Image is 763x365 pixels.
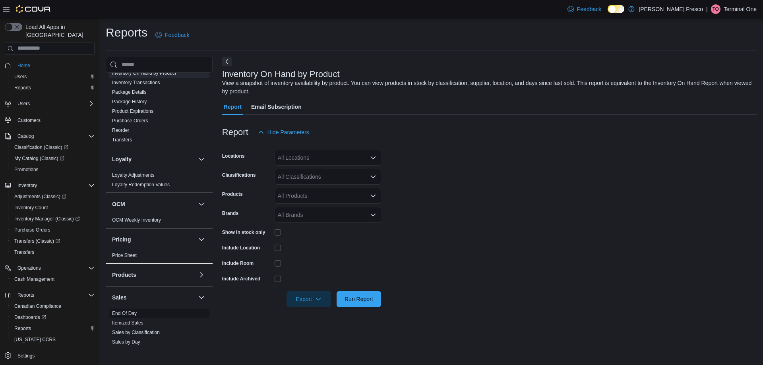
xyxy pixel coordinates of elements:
span: Inventory [17,182,37,189]
span: Feedback [577,5,601,13]
a: Transfers [11,247,37,257]
span: Users [11,72,95,81]
span: Purchase Orders [11,225,95,235]
button: OCM [112,200,195,208]
span: Dark Mode [608,13,608,14]
h3: Inventory On Hand by Product [222,70,340,79]
span: Product Expirations [112,108,153,114]
button: OCM [197,199,206,209]
span: Adjustments (Classic) [14,193,66,200]
span: Email Subscription [251,99,302,115]
a: Inventory Manager (Classic) [11,214,83,224]
a: Customers [14,116,44,125]
button: Reports [8,323,98,334]
a: Loyalty Adjustments [112,172,155,178]
input: Dark Mode [608,5,624,13]
a: Classification (Classic) [11,143,72,152]
a: Transfers [112,137,132,143]
span: Promotions [11,165,95,174]
button: Inventory Count [8,202,98,213]
div: Terminal One [711,4,720,14]
span: Reorder [112,127,129,133]
a: Canadian Compliance [11,301,64,311]
button: Promotions [8,164,98,175]
span: Users [17,100,30,107]
button: Purchase Orders [8,224,98,236]
h3: Report [222,127,248,137]
a: Adjustments (Classic) [8,191,98,202]
a: Loyalty Redemption Values [112,182,170,187]
button: Catalog [14,131,37,141]
a: Cash Management [11,274,58,284]
a: Transfers (Classic) [11,236,63,246]
button: Loyalty [197,154,206,164]
p: [PERSON_NAME] Fresco [639,4,703,14]
a: Purchase Orders [112,118,148,124]
button: Sales [112,294,195,301]
span: Settings [14,351,95,361]
button: Inventory [14,181,40,190]
span: Reports [17,292,34,298]
a: Classification (Classic) [8,142,98,153]
a: Reports [11,83,34,93]
button: Run Report [337,291,381,307]
span: Settings [17,353,35,359]
span: Inventory Manager (Classic) [11,214,95,224]
span: Reports [11,83,95,93]
span: [US_STATE] CCRS [14,336,56,343]
button: Open list of options [370,212,376,218]
p: Terminal One [724,4,757,14]
a: Home [14,61,33,70]
span: Cash Management [11,274,95,284]
h3: Loyalty [112,155,132,163]
a: Price Sheet [112,253,137,258]
a: [US_STATE] CCRS [11,335,59,344]
label: Show in stock only [222,229,265,236]
span: Promotions [14,166,39,173]
button: Reports [2,290,98,301]
a: Sales by Classification [112,330,160,335]
a: Package Details [112,89,147,95]
p: | [706,4,708,14]
button: Next [222,57,232,66]
span: Inventory Count [14,205,48,211]
span: Cash Management [14,276,54,282]
h3: Sales [112,294,127,301]
div: View a snapshot of inventory availability by product. You can view products in stock by classific... [222,79,753,96]
span: Inventory On Hand by Product [112,70,176,76]
h3: Products [112,271,136,279]
a: Reorder [112,127,129,133]
img: Cova [16,5,51,13]
div: Loyalty [106,170,213,193]
button: Operations [2,263,98,274]
button: Hide Parameters [255,124,312,140]
a: Settings [14,351,38,361]
h3: Pricing [112,236,131,243]
span: Price Sheet [112,252,137,259]
button: Inventory [2,180,98,191]
button: Cash Management [8,274,98,285]
button: Pricing [112,236,195,243]
span: Washington CCRS [11,335,95,344]
span: Adjustments (Classic) [11,192,95,201]
span: Report [224,99,242,115]
button: Open list of options [370,193,376,199]
span: Itemized Sales [112,320,143,326]
span: End Of Day [112,310,137,317]
span: Run Report [345,295,373,303]
a: Inventory Manager (Classic) [8,213,98,224]
span: Customers [14,115,95,125]
a: Package History [112,99,147,104]
span: TO [713,4,719,14]
a: End Of Day [112,311,137,316]
a: Dashboards [11,313,49,322]
button: Customers [2,114,98,126]
a: Sales by Day [112,339,140,345]
span: Purchase Orders [14,227,50,233]
span: Classification (Classic) [11,143,95,152]
span: Inventory Transactions [112,79,160,86]
span: Transfers [14,249,34,255]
